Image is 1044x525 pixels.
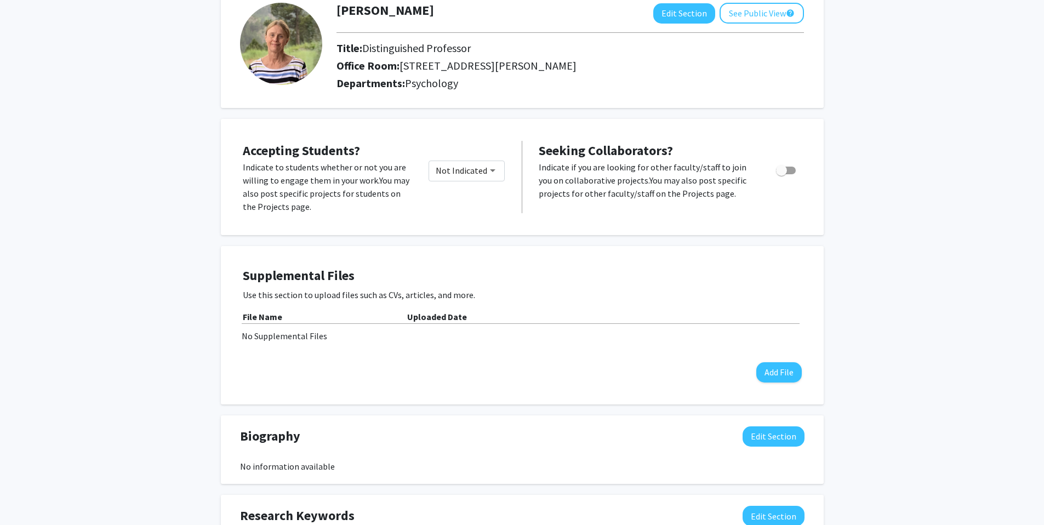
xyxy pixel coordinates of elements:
[407,311,467,322] b: Uploaded Date
[539,161,755,200] p: Indicate if you are looking for other faculty/staff to join you on collaborative projects. You ma...
[756,362,802,383] button: Add File
[743,426,805,447] button: Edit Biography
[336,42,727,55] h2: Title:
[720,3,804,24] button: See Public View
[328,77,812,90] h2: Departments:
[240,426,300,446] span: Biography
[243,161,412,213] p: Indicate to students whether or not you are willing to engage them in your work. You may also pos...
[336,59,727,72] h2: Office Room:
[429,161,505,181] mat-select: Would you like to permit student requests?
[653,3,715,24] button: Edit Section
[240,460,805,473] div: No information available
[242,329,803,343] div: No Supplemental Files
[772,161,802,177] div: Toggle
[243,268,802,284] h4: Supplemental Files
[429,161,505,181] div: Toggle
[336,3,434,19] h1: [PERSON_NAME]
[240,3,322,85] img: Profile Picture
[243,142,360,159] span: Accepting Students?
[405,76,458,90] span: Psychology
[786,7,795,20] mat-icon: help
[8,476,47,517] iframe: Chat
[362,41,471,55] span: Distinguished Professor
[243,311,282,322] b: File Name
[243,288,802,301] p: Use this section to upload files such as CVs, articles, and more.
[400,59,577,72] span: [STREET_ADDRESS][PERSON_NAME]
[539,142,673,159] span: Seeking Collaborators?
[436,165,487,176] span: Not Indicated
